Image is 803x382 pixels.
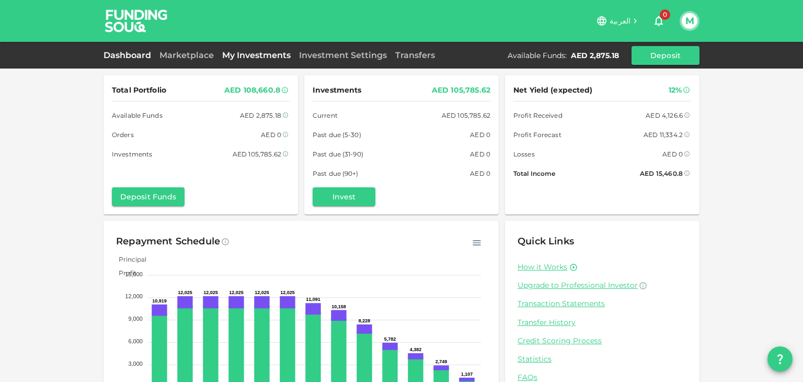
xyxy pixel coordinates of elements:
div: Repayment Schedule [116,233,220,250]
div: AED 15,460.8 [640,168,683,179]
span: Principal [111,255,146,263]
span: Investments [112,149,152,160]
span: Past due (90+) [313,168,359,179]
span: Losses [513,149,535,160]
a: Investment Settings [295,50,391,60]
a: Marketplace [155,50,218,60]
a: How it Works [518,262,567,272]
button: M [682,13,697,29]
tspan: 15,000 [125,271,143,277]
div: AED 0 [470,168,490,179]
div: AED 4,126.6 [646,110,683,121]
span: Past due (5-30) [313,129,361,140]
span: Profit Received [513,110,563,121]
span: Total Income [513,168,555,179]
div: AED 11,334.2 [644,129,683,140]
a: Transaction Statements [518,299,687,309]
button: Invest [313,187,375,206]
span: Profit Forecast [513,129,561,140]
a: My Investments [218,50,295,60]
div: AED 0 [470,149,490,160]
span: Total Portfolio [112,84,166,97]
button: question [767,346,793,372]
div: AED 2,875.18 [240,110,281,121]
span: Current [313,110,338,121]
span: Net Yield (expected) [513,84,593,97]
div: Available Funds : [508,50,567,61]
div: AED 2,875.18 [571,50,619,61]
span: Past due (31-90) [313,149,363,160]
div: AED 0 [261,129,281,140]
a: Transfer History [518,318,687,328]
div: AED 105,785.62 [442,110,490,121]
span: 0 [660,9,670,20]
div: AED 108,660.8 [224,84,280,97]
div: AED 0 [662,149,683,160]
span: Orders [112,129,134,140]
div: AED 105,785.62 [432,84,490,97]
tspan: 12,000 [125,293,143,299]
span: Upgrade to Professional Investor [518,280,638,290]
span: Quick Links [518,235,574,247]
div: 12% [669,84,682,97]
span: العربية [610,16,630,26]
span: Available Funds [112,110,163,121]
tspan: 6,000 [128,338,143,344]
tspan: 3,000 [128,361,143,367]
span: Investments [313,84,361,97]
span: Profit [111,269,136,277]
a: Upgrade to Professional Investor [518,280,687,290]
a: Transfers [391,50,439,60]
button: 0 [648,10,669,31]
button: Deposit Funds [112,187,185,206]
div: AED 0 [470,129,490,140]
a: Statistics [518,354,687,364]
tspan: 9,000 [128,316,143,322]
a: Dashboard [104,50,155,60]
a: Credit Scoring Process [518,336,687,346]
div: AED 105,785.62 [233,149,281,160]
button: Deposit [632,46,699,65]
